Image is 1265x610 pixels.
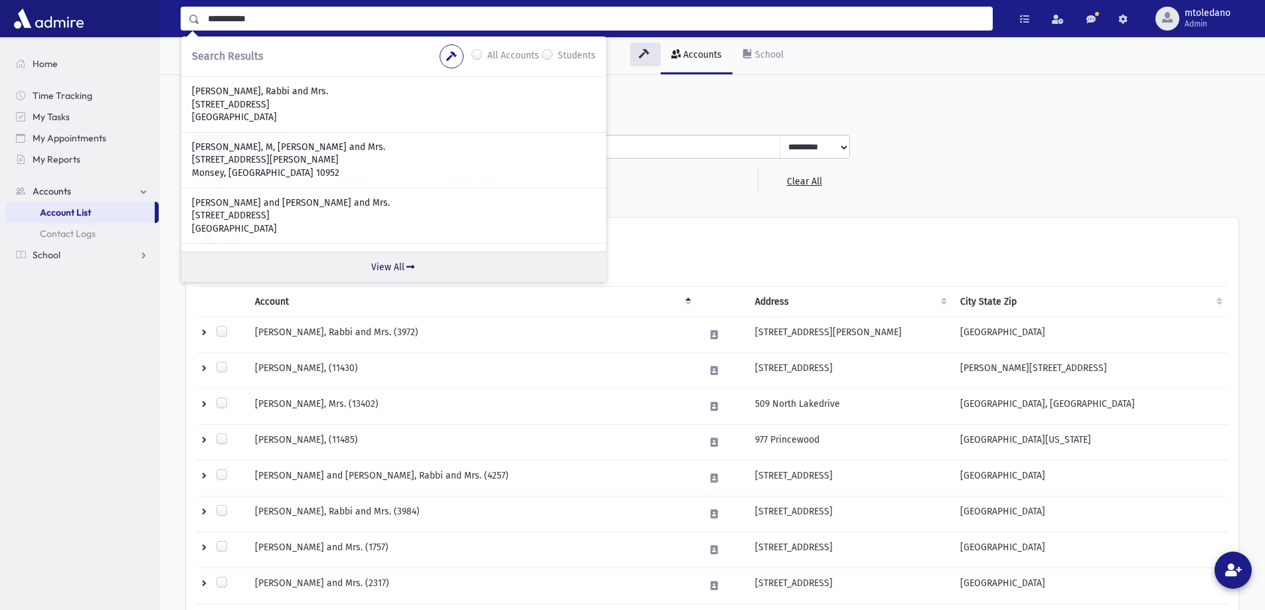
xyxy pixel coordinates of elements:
[5,149,159,170] a: My Reports
[192,153,596,167] p: [STREET_ADDRESS][PERSON_NAME]
[732,37,794,74] a: School
[952,317,1228,353] td: [GEOGRAPHIC_DATA]
[952,532,1228,568] td: [GEOGRAPHIC_DATA]
[5,244,159,266] a: School
[192,141,596,154] p: [PERSON_NAME], M, [PERSON_NAME] and Mrs.
[192,209,596,222] p: [STREET_ADDRESS]
[33,132,106,144] span: My Appointments
[558,48,596,64] label: Students
[747,532,952,568] td: [STREET_ADDRESS]
[952,496,1228,532] td: [GEOGRAPHIC_DATA]
[247,353,696,389] td: [PERSON_NAME], (11430)
[247,389,696,425] td: [PERSON_NAME], Mrs. (13402)
[181,252,606,282] a: View All
[5,181,159,202] a: Accounts
[5,106,159,127] a: My Tasks
[33,153,80,165] span: My Reports
[487,48,539,64] label: All Accounts
[758,169,850,193] a: Clear All
[747,317,952,353] td: [STREET_ADDRESS][PERSON_NAME]
[752,49,784,60] div: School
[33,90,92,102] span: Time Tracking
[747,568,952,604] td: [STREET_ADDRESS]
[952,389,1228,425] td: [GEOGRAPHIC_DATA], [GEOGRAPHIC_DATA]
[747,461,952,496] td: [STREET_ADDRESS]
[192,50,263,62] span: Search Results
[247,425,696,461] td: [PERSON_NAME], (11485)
[747,496,952,532] td: [STREET_ADDRESS]
[33,185,71,197] span: Accounts
[247,568,696,604] td: [PERSON_NAME] and Mrs. (2317)
[952,425,1228,461] td: [GEOGRAPHIC_DATA][US_STATE]
[192,167,596,180] p: Monsey, [GEOGRAPHIC_DATA] 10952
[747,389,952,425] td: 509 North Lakedrive
[5,202,155,223] a: Account List
[1185,19,1230,29] span: Admin
[952,287,1228,317] th: City State Zip : activate to sort column ascending
[33,249,60,261] span: School
[11,5,87,32] img: AdmirePro
[747,353,952,389] td: [STREET_ADDRESS]
[661,37,732,74] a: Accounts
[5,85,159,106] a: Time Tracking
[952,461,1228,496] td: [GEOGRAPHIC_DATA]
[5,53,159,74] a: Home
[747,287,952,317] th: Address : activate to sort column ascending
[192,98,596,112] p: [STREET_ADDRESS]
[1185,8,1230,19] span: mtoledano
[192,111,596,124] p: [GEOGRAPHIC_DATA]
[5,223,159,244] a: Contact Logs
[952,353,1228,389] td: [PERSON_NAME][STREET_ADDRESS]
[200,7,992,31] input: Search
[5,127,159,149] a: My Appointments
[247,496,696,532] td: [PERSON_NAME], Rabbi and Mrs. (3984)
[40,228,96,240] span: Contact Logs
[192,222,596,236] p: [GEOGRAPHIC_DATA]
[247,287,696,317] th: Account: activate to sort column descending
[247,461,696,496] td: [PERSON_NAME] and [PERSON_NAME], Rabbi and Mrs. (4257)
[247,317,696,353] td: [PERSON_NAME], Rabbi and Mrs. (3972)
[747,425,952,461] td: 977 Princewood
[33,111,70,123] span: My Tasks
[952,568,1228,604] td: [GEOGRAPHIC_DATA]
[247,532,696,568] td: [PERSON_NAME] and Mrs. (1757)
[192,196,596,210] p: [PERSON_NAME] and [PERSON_NAME] and Mrs.
[40,206,91,218] span: Account List
[192,85,596,98] p: [PERSON_NAME], Rabbi and Mrs.
[33,58,58,70] span: Home
[681,49,722,60] div: Accounts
